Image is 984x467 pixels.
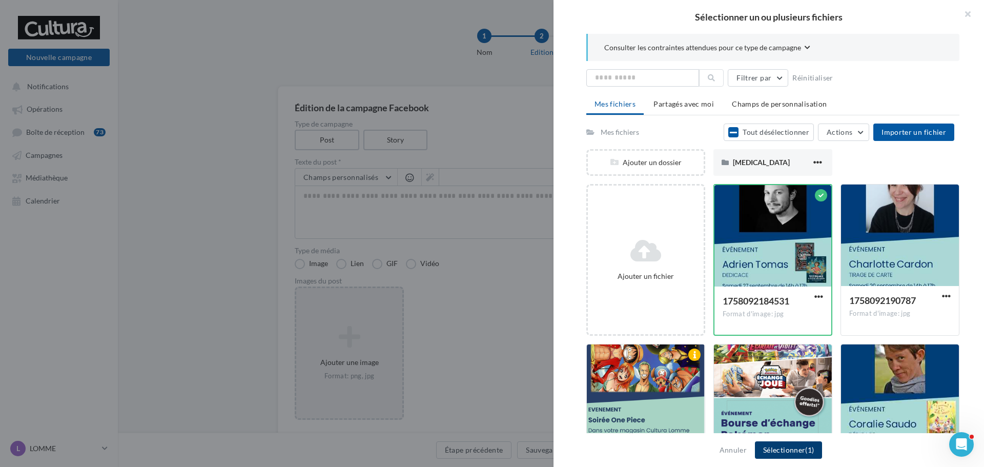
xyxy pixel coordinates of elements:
span: Consulter les contraintes attendues pour ce type de campagne [604,43,801,53]
button: Tout désélectionner [724,124,814,141]
span: Partagés avec moi [653,99,714,108]
span: 1758092184531 [723,295,789,307]
span: Mes fichiers [594,99,635,108]
button: Actions [818,124,869,141]
div: Mes fichiers [601,127,639,137]
span: Importer un fichier [881,128,946,136]
button: Sélectionner(1) [755,441,822,459]
h2: Sélectionner un ou plusieurs fichiers [570,12,968,22]
span: [MEDICAL_DATA] [733,158,790,167]
span: (1) [805,445,814,454]
div: Format d'image: jpg [723,310,823,319]
span: 1758092190787 [849,295,916,306]
button: Annuler [715,444,751,456]
button: Filtrer par [728,69,788,87]
button: Réinitialiser [788,72,837,84]
button: Consulter les contraintes attendues pour ce type de campagne [604,42,810,55]
button: Importer un fichier [873,124,954,141]
div: Ajouter un fichier [592,271,700,281]
div: Ajouter un dossier [588,157,704,168]
span: Champs de personnalisation [732,99,827,108]
span: Actions [827,128,852,136]
div: Format d'image: jpg [849,309,951,318]
iframe: Intercom live chat [949,432,974,457]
